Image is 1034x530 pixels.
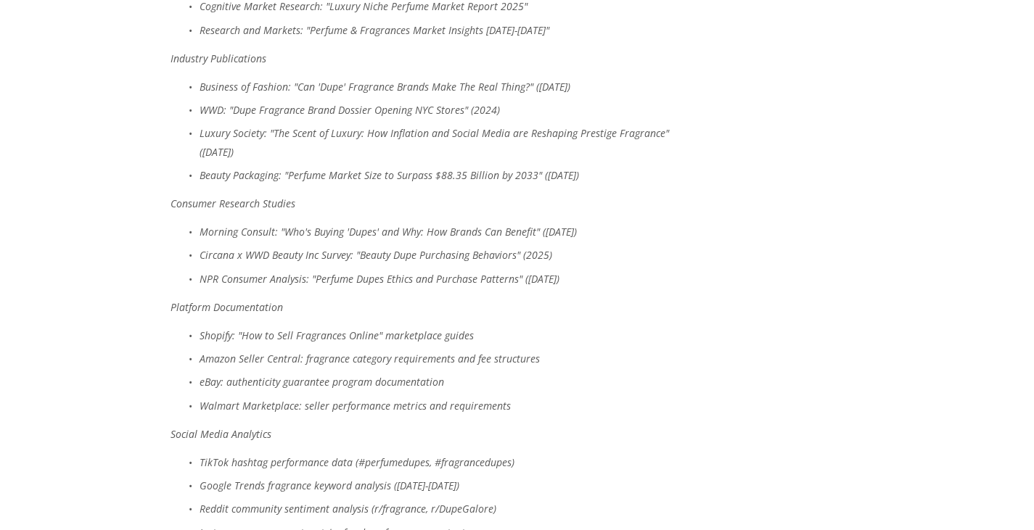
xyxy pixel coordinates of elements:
[200,399,511,413] em: Walmart Marketplace: seller performance metrics and requirements
[200,225,577,239] em: Morning Consult: "Who's Buying 'Dupes' and Why: How Brands Can Benefit" ([DATE])
[171,427,271,441] em: Social Media Analytics
[200,455,514,469] em: TikTok hashtag performance data (#perfumedupes, #fragrancedupes)
[200,23,549,37] em: Research and Markets: "Perfume & Fragrances Market Insights [DATE]-[DATE]"
[200,479,459,492] em: Google Trends fragrance keyword analysis ([DATE]-[DATE])
[200,248,552,262] em: Circana x WWD Beauty Inc Survey: "Beauty Dupe Purchasing Behaviors" (2025)
[200,126,672,158] em: Luxury Society: "The Scent of Luxury: How Inflation and Social Media are Reshaping Prestige Fragr...
[200,328,474,342] em: Shopify: "How to Sell Fragrances Online" marketplace guides
[200,352,540,365] em: Amazon Seller Central: fragrance category requirements and fee structures
[200,103,500,117] em: WWD: "Dupe Fragrance Brand Dossier Opening NYC Stores" (2024)
[171,196,295,210] em: Consumer Research Studies
[200,168,579,182] em: Beauty Packaging: "Perfume Market Size to Surpass $88.35 Billion by 2033" ([DATE])
[171,300,283,314] em: Platform Documentation
[200,80,570,94] em: Business of Fashion: "Can 'Dupe' Fragrance Brands Make The Real Thing?" ([DATE])
[171,51,266,65] em: Industry Publications
[200,272,559,286] em: NPR Consumer Analysis: "Perfume Dupes Ethics and Purchase Patterns" ([DATE])
[200,375,444,389] em: eBay: authenticity guarantee program documentation
[200,502,496,515] em: Reddit community sentiment analysis (r/fragrance, r/DupeGalore)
